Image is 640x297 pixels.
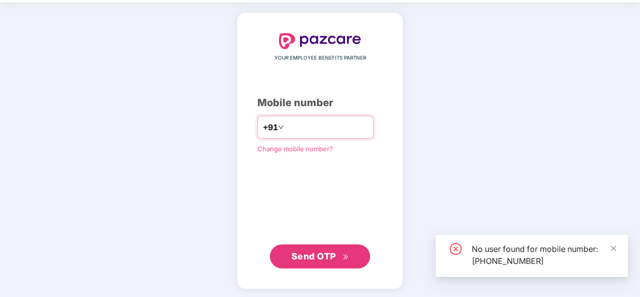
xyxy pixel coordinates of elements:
button: Send OTPdouble-right [270,244,370,268]
a: Change mobile number? [257,145,333,153]
img: logo [279,33,361,49]
div: No user found for mobile number: [PHONE_NUMBER] [472,243,616,267]
span: down [278,124,284,130]
span: YOUR EMPLOYEE BENEFITS PARTNER [274,54,366,62]
span: Send OTP [291,251,336,261]
span: close [610,245,617,252]
span: close-circle [450,243,462,255]
div: Mobile number [257,95,383,111]
span: +91 [263,121,278,134]
span: double-right [343,254,349,260]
